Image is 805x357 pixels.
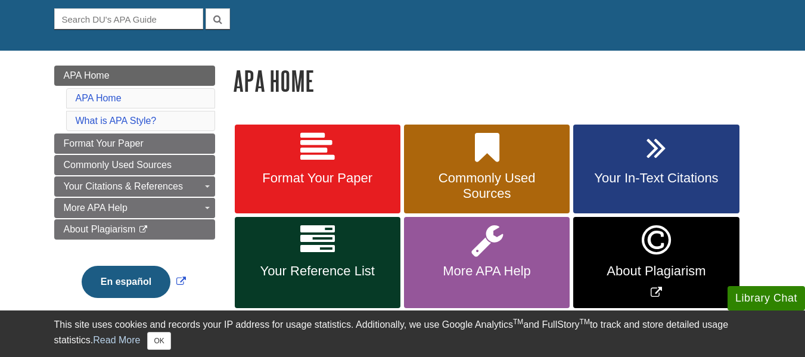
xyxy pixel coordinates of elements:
[54,66,215,86] a: APA Home
[54,66,215,318] div: Guide Page Menu
[573,217,739,308] a: Link opens in new window
[244,263,391,279] span: Your Reference List
[82,266,170,298] button: En español
[64,138,144,148] span: Format Your Paper
[147,332,170,350] button: Close
[76,93,122,103] a: APA Home
[54,219,215,240] a: About Plagiarism
[235,125,400,214] a: Format Your Paper
[93,335,140,345] a: Read More
[64,181,183,191] span: Your Citations & References
[54,155,215,175] a: Commonly Used Sources
[404,217,570,308] a: More APA Help
[582,170,730,186] span: Your In-Text Citations
[244,170,391,186] span: Format Your Paper
[79,277,189,287] a: Link opens in new window
[54,8,203,29] input: Search DU's APA Guide
[54,176,215,197] a: Your Citations & References
[64,70,110,80] span: APA Home
[76,116,157,126] a: What is APA Style?
[138,226,148,234] i: This link opens in a new window
[64,203,128,213] span: More APA Help
[573,125,739,214] a: Your In-Text Citations
[54,318,751,350] div: This site uses cookies and records your IP address for usage statistics. Additionally, we use Goo...
[404,125,570,214] a: Commonly Used Sources
[54,134,215,154] a: Format Your Paper
[728,286,805,311] button: Library Chat
[64,160,172,170] span: Commonly Used Sources
[413,263,561,279] span: More APA Help
[580,318,590,326] sup: TM
[233,66,751,96] h1: APA Home
[235,217,400,308] a: Your Reference List
[54,198,215,218] a: More APA Help
[513,318,523,326] sup: TM
[64,224,136,234] span: About Plagiarism
[413,170,561,201] span: Commonly Used Sources
[582,263,730,279] span: About Plagiarism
